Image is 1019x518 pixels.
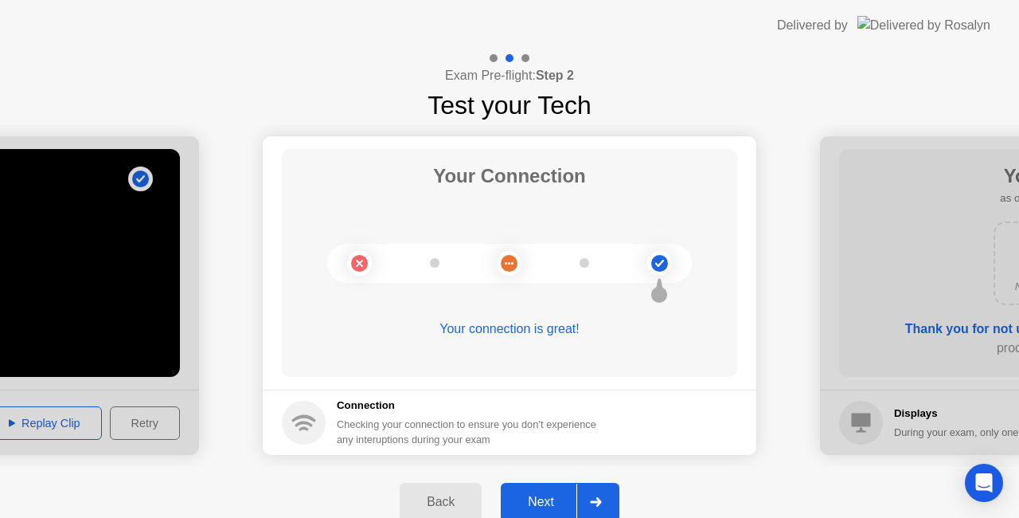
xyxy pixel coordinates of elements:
[965,464,1003,502] div: Open Intercom Messenger
[404,495,477,509] div: Back
[445,66,574,85] h4: Exam Pre-flight:
[337,398,606,414] h5: Connection
[433,162,586,190] h1: Your Connection
[282,320,737,339] div: Your connection is great!
[857,16,990,34] img: Delivered by Rosalyn
[428,86,591,124] h1: Test your Tech
[536,69,574,82] b: Step 2
[506,495,576,509] div: Next
[777,16,848,35] div: Delivered by
[337,417,606,447] div: Checking your connection to ensure you don’t experience any interuptions during your exam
